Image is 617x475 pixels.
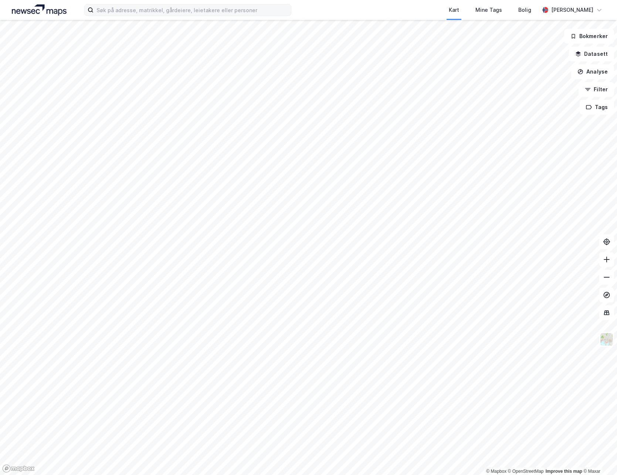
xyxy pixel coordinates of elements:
[580,100,614,115] button: Tags
[569,47,614,61] button: Datasett
[94,4,291,16] input: Søk på adresse, matrikkel, gårdeiere, leietakere eller personer
[475,6,502,14] div: Mine Tags
[571,64,614,79] button: Analyse
[2,464,35,473] a: Mapbox homepage
[564,29,614,44] button: Bokmerker
[600,332,614,346] img: Z
[551,6,593,14] div: [PERSON_NAME]
[449,6,459,14] div: Kart
[580,440,617,475] iframe: Chat Widget
[508,469,544,474] a: OpenStreetMap
[12,4,67,16] img: logo.a4113a55bc3d86da70a041830d287a7e.svg
[579,82,614,97] button: Filter
[486,469,506,474] a: Mapbox
[518,6,531,14] div: Bolig
[546,469,582,474] a: Improve this map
